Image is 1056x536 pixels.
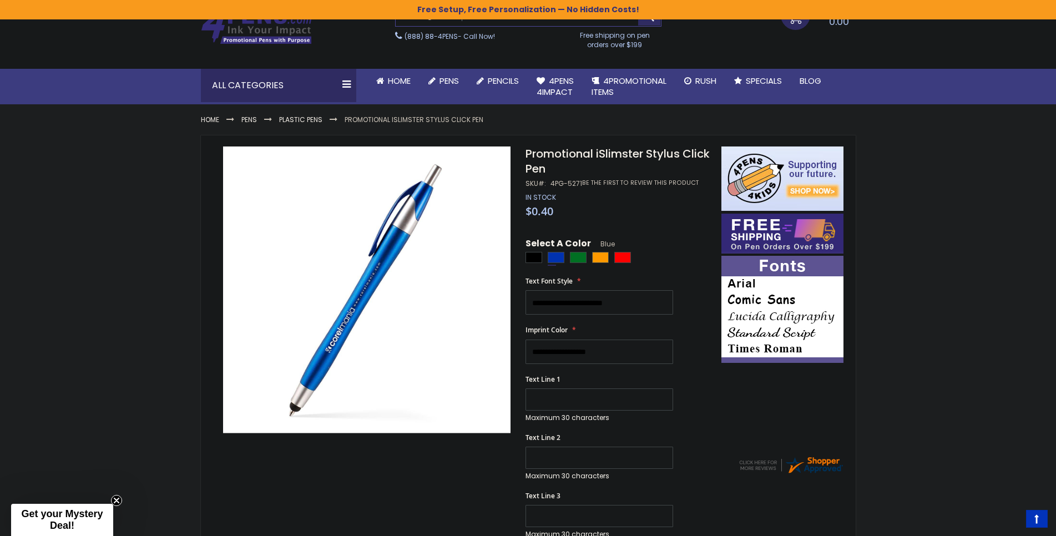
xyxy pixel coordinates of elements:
a: 4pens.com certificate URL [737,468,844,477]
button: Close teaser [111,495,122,506]
a: Home [367,69,420,93]
div: Green [570,252,587,263]
a: Blog [791,69,830,93]
a: Specials [725,69,791,93]
p: Maximum 30 characters [526,413,673,422]
img: font-personalization-examples [721,256,843,363]
a: 4PROMOTIONALITEMS [583,69,675,105]
div: 4PG-5271 [550,179,582,188]
img: 4pens 4 kids [721,146,843,211]
li: Promotional iSlimster Stylus Click Pen [345,115,483,124]
div: All Categories [201,69,356,102]
a: Pens [420,69,468,93]
p: Maximum 30 characters [526,472,673,481]
div: Black [526,252,542,263]
span: Imprint Color [526,325,568,335]
span: Text Line 2 [526,433,560,442]
span: Text Line 3 [526,491,560,500]
span: Text Line 1 [526,375,560,384]
span: Home [388,75,411,87]
span: Select A Color [526,237,591,252]
div: Availability [526,193,556,202]
span: Blue [591,239,615,249]
a: Rush [675,69,725,93]
div: Orange [592,252,609,263]
img: Free shipping on orders over $199 [721,214,843,254]
a: Pencils [468,69,528,93]
a: Plastic Pens [279,115,322,124]
span: 4Pens 4impact [537,75,574,98]
span: Blog [800,75,821,87]
span: Get your Mystery Deal! [21,508,103,531]
img: _blue-4pg-5271-promotional-islimster-stylus-click-pen_1.jpg [223,145,511,433]
a: Home [201,115,219,124]
span: Promotional iSlimster Stylus Click Pen [526,146,710,176]
span: In stock [526,193,556,202]
a: (888) 88-4PENS [405,32,458,41]
div: Get your Mystery Deal!Close teaser [11,504,113,536]
a: Be the first to review this product [582,179,699,187]
span: - Call Now! [405,32,495,41]
span: 0.00 [829,14,849,28]
strong: SKU [526,179,546,188]
span: Specials [746,75,782,87]
span: Pens [439,75,459,87]
a: 4Pens4impact [528,69,583,105]
span: Rush [695,75,716,87]
span: Pencils [488,75,519,87]
span: 4PROMOTIONAL ITEMS [592,75,666,98]
div: Free shipping on pen orders over $199 [568,27,661,49]
span: $0.40 [526,204,553,219]
div: Blue [548,252,564,263]
img: 4Pens Custom Pens and Promotional Products [201,9,312,44]
a: Pens [241,115,257,124]
img: 4pens.com widget logo [737,455,844,475]
div: Red [614,252,631,263]
span: Text Font Style [526,276,573,286]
